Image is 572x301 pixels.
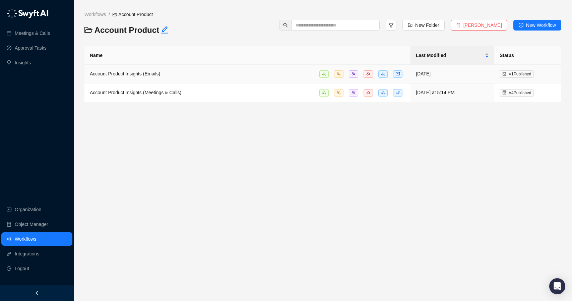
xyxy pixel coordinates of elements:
[352,91,356,95] span: team
[410,83,494,102] td: [DATE] at 5:14 PM
[90,71,160,76] span: Account Product Insights (Emails)
[526,21,556,29] span: New Workflow
[366,72,370,76] span: team
[283,23,288,27] span: search
[15,262,29,275] span: Logout
[113,12,117,17] span: folder-open
[113,12,153,17] span: Account Product
[352,72,356,76] span: team
[322,91,326,95] span: team
[35,291,39,295] span: left
[15,232,36,246] a: Workflows
[396,91,400,95] span: phone
[15,26,50,40] a: Meetings & Calls
[15,203,41,216] a: Organization
[502,91,506,95] span: file-done
[549,278,565,294] div: Open Intercom Messenger
[109,11,110,18] li: /
[415,21,439,29] span: New Folder
[7,8,49,18] img: logo-05li4sbe.png
[463,21,502,29] span: [PERSON_NAME]
[408,23,412,27] span: folder-add
[494,46,561,65] th: Status
[388,22,394,28] span: filter
[15,247,39,260] a: Integrations
[381,72,385,76] span: team
[161,26,169,34] span: edit
[456,23,461,27] span: delete
[7,266,11,271] span: logout
[451,20,507,31] button: [PERSON_NAME]
[84,46,410,65] th: Name
[161,25,169,36] button: Edit
[83,11,107,18] a: Workflows
[337,91,341,95] span: team
[519,23,523,27] span: plus-circle
[410,65,494,83] td: [DATE]
[337,72,341,76] span: team
[15,56,31,69] a: Insights
[322,72,326,76] span: team
[90,90,181,95] span: Account Product Insights (Meetings & Calls)
[509,91,531,95] span: V 4 Published
[381,91,385,95] span: team
[509,72,531,76] span: V 1 Published
[84,25,243,36] h3: Account Product
[366,91,370,95] span: team
[15,218,48,231] a: Object Manager
[402,20,445,31] button: New Folder
[396,72,400,76] span: mail
[416,52,484,59] span: Last Modified
[502,72,506,76] span: file-done
[84,26,92,34] span: folder-open
[15,41,47,55] a: Approval Tasks
[513,20,561,31] button: New Workflow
